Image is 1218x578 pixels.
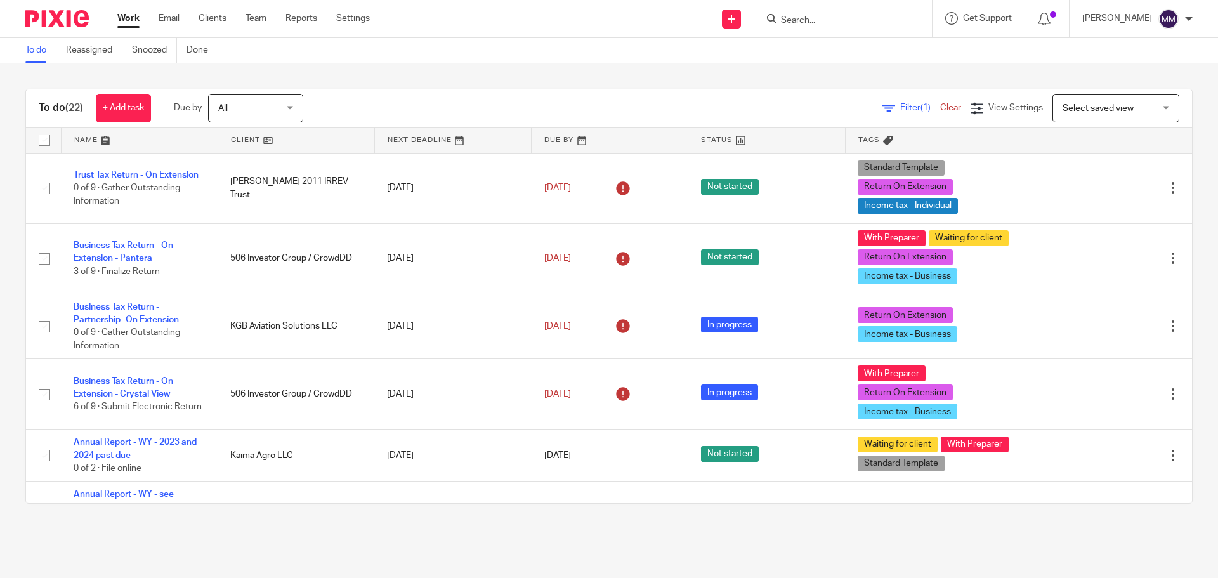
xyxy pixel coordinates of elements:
[701,179,759,195] span: Not started
[285,12,317,25] a: Reports
[218,359,374,430] td: 506 Investor Group / CrowdDD
[900,103,940,112] span: Filter
[218,153,374,223] td: [PERSON_NAME] 2011 IRREV Trust
[374,359,531,430] td: [DATE]
[858,249,953,265] span: Return On Extension
[544,183,571,192] span: [DATE]
[701,384,758,400] span: In progress
[858,230,926,246] span: With Preparer
[218,223,374,294] td: 506 Investor Group / CrowdDD
[1082,12,1152,25] p: [PERSON_NAME]
[218,482,374,547] td: Kaima Agro LLC
[858,326,957,342] span: Income tax - Business
[74,464,141,473] span: 0 of 2 · File online
[544,451,571,460] span: [DATE]
[336,12,370,25] a: Settings
[858,384,953,400] span: Return On Extension
[187,38,218,63] a: Done
[74,171,199,180] a: Trust Tax Return - On Extension
[66,38,122,63] a: Reassigned
[544,390,571,398] span: [DATE]
[920,103,931,112] span: (1)
[701,249,759,265] span: Not started
[74,403,202,412] span: 6 of 9 · Submit Electronic Return
[65,103,83,113] span: (22)
[96,94,151,122] a: + Add task
[858,179,953,195] span: Return On Extension
[25,38,56,63] a: To do
[74,267,160,276] span: 3 of 9 · Finalize Return
[74,183,180,206] span: 0 of 9 · Gather Outstanding Information
[374,294,531,359] td: [DATE]
[858,404,957,419] span: Income tax - Business
[374,223,531,294] td: [DATE]
[701,446,759,462] span: Not started
[374,153,531,223] td: [DATE]
[246,12,266,25] a: Team
[941,437,1009,452] span: With Preparer
[963,14,1012,23] span: Get Support
[929,230,1009,246] span: Waiting for client
[25,10,89,27] img: Pixie
[858,160,945,176] span: Standard Template
[544,254,571,263] span: [DATE]
[858,437,938,452] span: Waiting for client
[74,490,174,525] a: Annual Report - WY - see template description for deadline
[174,102,202,114] p: Due by
[159,12,180,25] a: Email
[858,198,958,214] span: Income tax - Individual
[218,104,228,113] span: All
[780,15,894,27] input: Search
[374,430,531,482] td: [DATE]
[74,241,173,263] a: Business Tax Return - On Extension - Pantera
[858,307,953,323] span: Return On Extension
[701,317,758,332] span: In progress
[218,430,374,482] td: Kaima Agro LLC
[218,294,374,359] td: KGB Aviation Solutions LLC
[74,377,173,398] a: Business Tax Return - On Extension - Crystal View
[132,38,177,63] a: Snoozed
[940,103,961,112] a: Clear
[988,103,1043,112] span: View Settings
[1063,104,1134,113] span: Select saved view
[199,12,226,25] a: Clients
[858,136,880,143] span: Tags
[39,102,83,115] h1: To do
[858,456,945,471] span: Standard Template
[74,328,180,350] span: 0 of 9 · Gather Outstanding Information
[544,322,571,331] span: [DATE]
[858,365,926,381] span: With Preparer
[858,268,957,284] span: Income tax - Business
[374,482,531,547] td: [DATE]
[74,438,197,459] a: Annual Report - WY - 2023 and 2024 past due
[1158,9,1179,29] img: svg%3E
[117,12,140,25] a: Work
[74,303,179,324] a: Business Tax Return - Partnership- On Extension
